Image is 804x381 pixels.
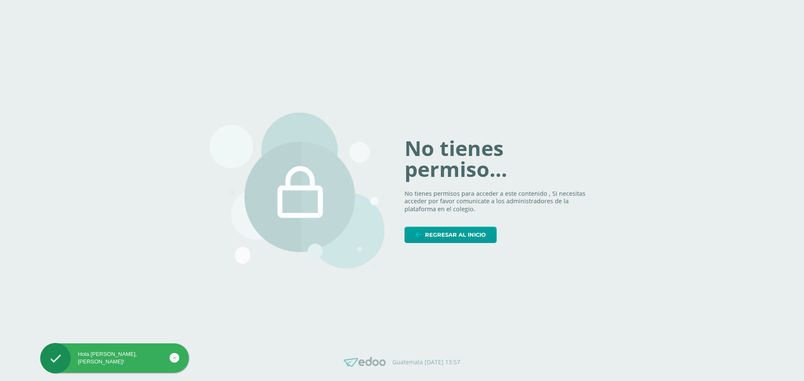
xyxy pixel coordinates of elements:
[405,138,595,179] h1: No tienes permiso...
[344,357,386,367] img: Edoo
[392,358,460,366] p: Guatemala [DATE] 13:57
[405,227,497,243] a: Regresar al inicio
[425,227,486,243] span: Regresar al inicio
[405,190,595,213] p: No tienes permisos para acceder a este contenido , Si necesitas acceder por favor comunicate a lo...
[209,113,384,269] img: 403.png
[40,350,189,366] div: Hola [PERSON_NAME], [PERSON_NAME]!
